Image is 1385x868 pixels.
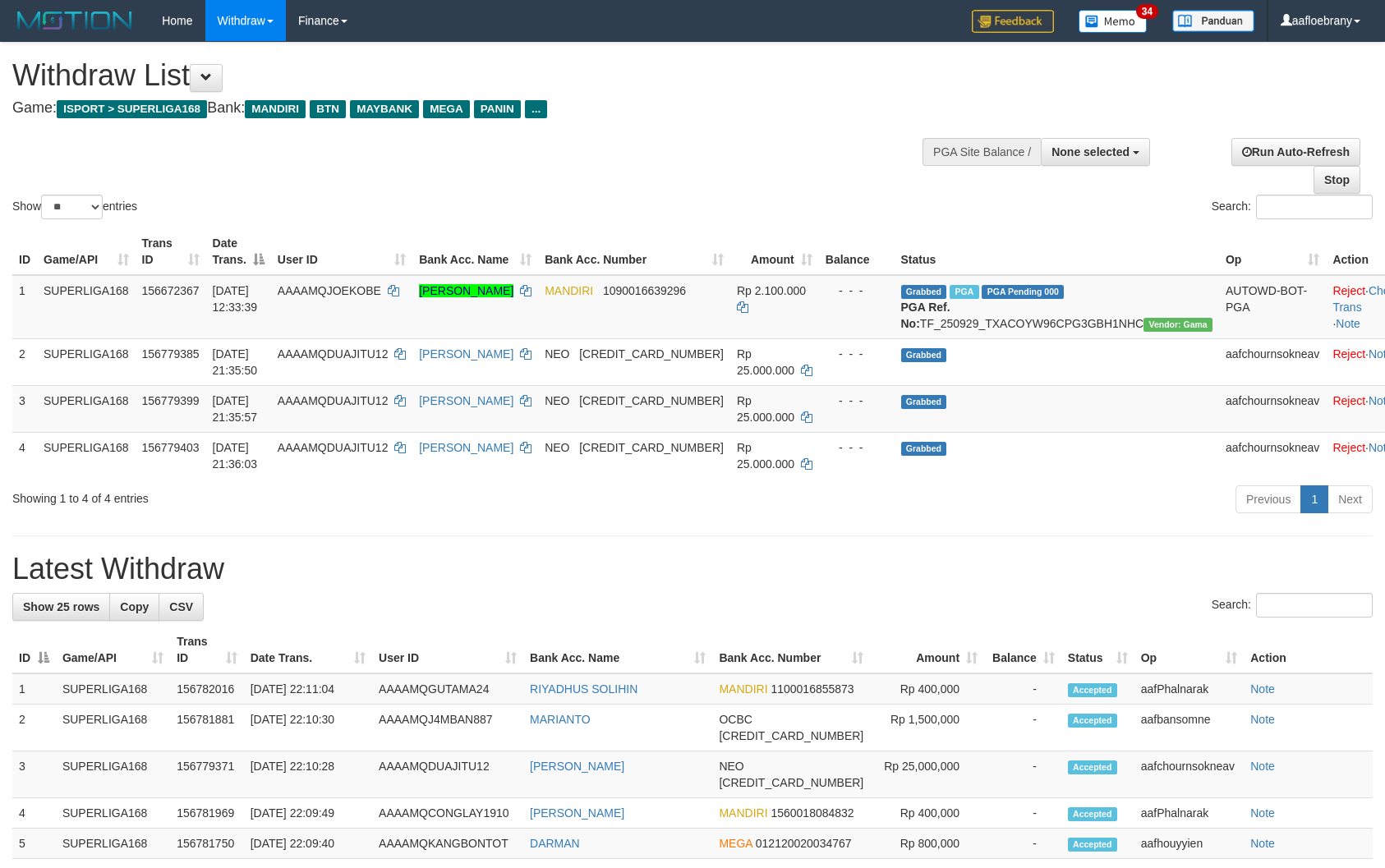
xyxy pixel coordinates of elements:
[545,284,593,297] span: MANDIRI
[1134,705,1245,751] td: aafbansomne
[372,705,523,751] td: AAAAMQJ4MBAN887
[170,673,244,705] td: 156782016
[12,705,56,751] td: 2
[244,798,372,829] td: [DATE] 22:09:49
[870,627,984,673] th: Amount: activate to sort column ascending
[12,484,565,507] div: Showing 1 to 4 of 4 entries
[530,806,624,820] a: [PERSON_NAME]
[712,627,870,673] th: Bank Acc. Number: activate to sort column ascending
[1250,713,1275,726] a: Note
[310,100,346,118] span: BTN
[895,275,1219,339] td: TF_250929_TXACOYW96CPG3GBH1NHC
[545,441,569,454] span: NEO
[213,394,258,424] span: [DATE] 21:35:57
[213,441,258,471] span: [DATE] 21:36:03
[1327,485,1373,513] a: Next
[530,682,637,696] a: RIYADHUS SOLIHIN
[474,100,521,118] span: PANIN
[901,301,950,330] b: PGA Ref. No:
[56,705,170,751] td: SUPERLIGA168
[545,347,569,361] span: NEO
[984,798,1061,829] td: -
[1219,275,1326,339] td: AUTOWD-BOT-PGA
[206,228,271,275] th: Date Trans.: activate to sort column descending
[12,8,137,33] img: MOTION_logo.png
[159,593,204,621] a: CSV
[372,829,523,859] td: AAAAMQKANGBONTOT
[56,829,170,859] td: SUPERLIGA168
[901,285,947,299] span: Grabbed
[870,798,984,829] td: Rp 400,000
[984,627,1061,673] th: Balance: activate to sort column ascending
[213,284,258,314] span: [DATE] 12:33:39
[170,829,244,859] td: 156781750
[120,600,149,613] span: Copy
[1219,385,1326,432] td: aafchournsokneav
[530,713,591,726] a: MARIANTO
[870,751,984,798] td: Rp 25,000,000
[56,627,170,673] th: Game/API: activate to sort column ascending
[719,806,767,820] span: MANDIRI
[1068,683,1117,697] span: Accepted
[1068,714,1117,728] span: Accepted
[901,442,947,456] span: Grabbed
[372,627,523,673] th: User ID: activate to sort column ascending
[1068,807,1117,821] span: Accepted
[1250,806,1275,820] a: Note
[1143,318,1212,332] span: Vendor URL: https://trx31.1velocity.biz
[1219,228,1326,275] th: Op: activate to sort column ascending
[372,751,523,798] td: AAAAMQDUAJITU12
[350,100,419,118] span: MAYBANK
[419,284,513,297] a: [PERSON_NAME]
[603,284,686,297] span: Copy 1090016639296 to clipboard
[244,829,372,859] td: [DATE] 22:09:40
[419,394,513,407] a: [PERSON_NAME]
[1134,673,1245,705] td: aafPhalnarak
[170,798,244,829] td: 156781969
[372,673,523,705] td: AAAAMQGUTAMA24
[244,627,372,673] th: Date Trans.: activate to sort column ascending
[170,751,244,798] td: 156779371
[57,100,207,118] span: ISPORT > SUPERLIGA168
[278,441,389,454] span: AAAAMQDUAJITU12
[37,275,136,339] td: SUPERLIGA168
[12,385,37,432] td: 3
[819,228,895,275] th: Balance
[901,348,947,362] span: Grabbed
[12,553,1373,586] h1: Latest Withdraw
[278,347,389,361] span: AAAAMQDUAJITU12
[1250,837,1275,850] a: Note
[423,100,470,118] span: MEGA
[1061,627,1134,673] th: Status: activate to sort column ascending
[419,441,513,454] a: [PERSON_NAME]
[142,441,200,454] span: 156779403
[37,385,136,432] td: SUPERLIGA168
[1332,347,1365,361] a: Reject
[1332,284,1365,297] a: Reject
[23,600,99,613] span: Show 25 rows
[972,10,1054,33] img: Feedback.jpg
[870,705,984,751] td: Rp 1,500,000
[1336,317,1360,330] a: Note
[12,829,56,859] td: 5
[1134,798,1245,829] td: aafPhalnarak
[530,760,624,773] a: [PERSON_NAME]
[719,713,752,726] span: OCBC
[1250,760,1275,773] a: Note
[826,282,888,299] div: - - -
[12,195,137,219] label: Show entries
[12,59,907,92] h1: Withdraw List
[37,432,136,479] td: SUPERLIGA168
[719,682,767,696] span: MANDIRI
[737,394,794,424] span: Rp 25.000.000
[730,228,819,275] th: Amount: activate to sort column ascending
[826,439,888,456] div: - - -
[1219,338,1326,385] td: aafchournsokneav
[1068,838,1117,852] span: Accepted
[1332,394,1365,407] a: Reject
[870,829,984,859] td: Rp 800,000
[12,100,907,117] h4: Game: Bank:
[244,673,372,705] td: [DATE] 22:11:04
[1051,145,1130,158] span: None selected
[1134,829,1245,859] td: aafhouyyien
